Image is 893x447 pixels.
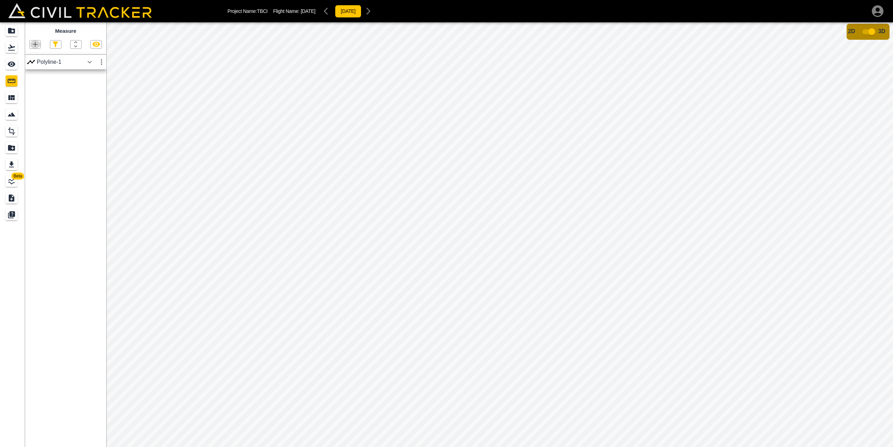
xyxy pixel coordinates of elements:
span: 3D [878,28,885,34]
button: [DATE] [335,5,361,18]
p: Project Name: TBCI [227,8,268,14]
img: Civil Tracker [8,3,152,18]
p: Flight Name: [273,8,315,14]
span: 2D [848,28,855,34]
span: [DATE] [301,8,315,14]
